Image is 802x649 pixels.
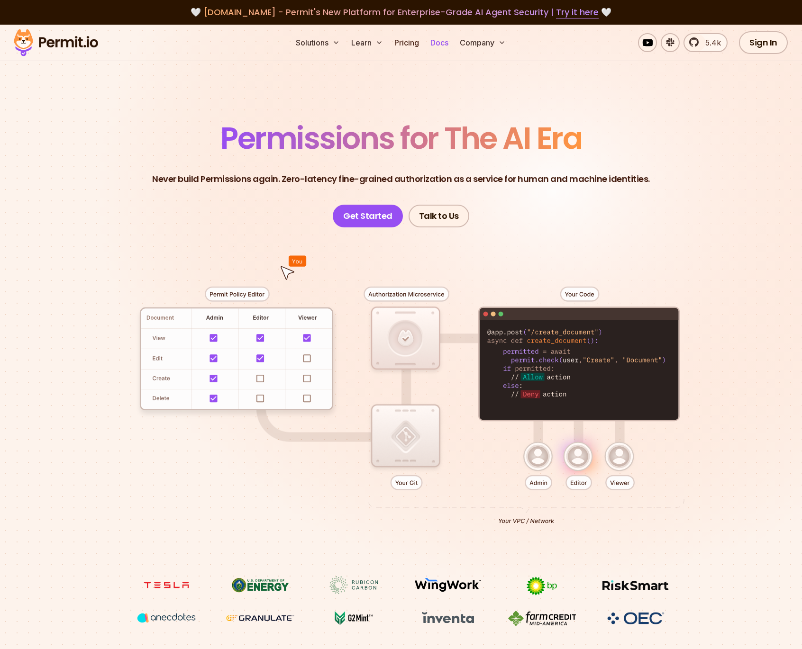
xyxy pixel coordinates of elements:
[427,33,452,52] a: Docs
[412,609,483,626] img: inventa
[225,576,296,594] img: US department of energy
[220,117,582,159] span: Permissions for The AI Era
[347,33,387,52] button: Learn
[600,576,671,594] img: Risksmart
[506,576,577,596] img: bp
[131,576,202,594] img: tesla
[391,33,423,52] a: Pricing
[409,205,469,227] a: Talk to Us
[456,33,510,52] button: Company
[152,172,650,186] p: Never build Permissions again. Zero-latency fine-grained authorization as a service for human and...
[506,609,577,627] img: Farm Credit
[9,27,102,59] img: Permit logo
[605,611,666,626] img: OEC
[292,33,344,52] button: Solutions
[131,609,202,627] img: vega
[412,576,483,594] img: Wingwork
[319,576,390,594] img: Rubicon
[739,31,788,54] a: Sign In
[203,6,599,18] span: [DOMAIN_NAME] - Permit's New Platform for Enterprise-Grade AI Agent Security |
[319,609,390,627] img: G2mint
[333,205,403,227] a: Get Started
[225,609,296,627] img: Granulate
[684,33,728,52] a: 5.4k
[23,6,779,19] div: 🤍 🤍
[556,6,599,18] a: Try it here
[700,37,721,48] span: 5.4k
